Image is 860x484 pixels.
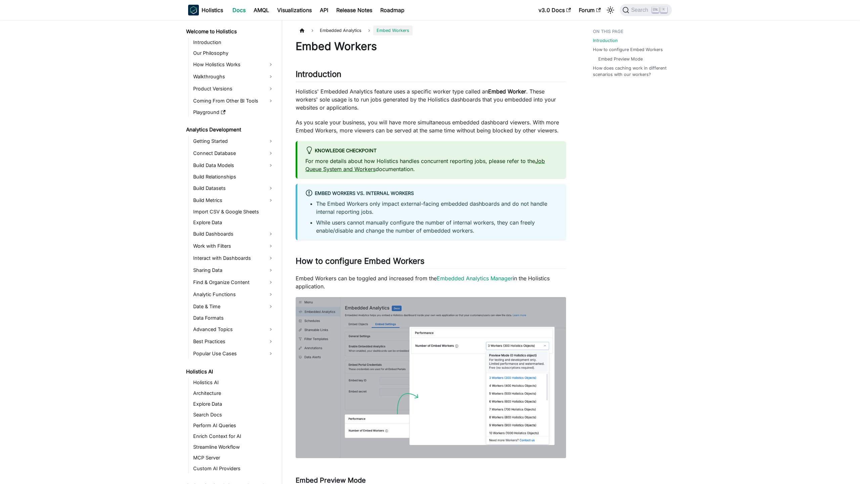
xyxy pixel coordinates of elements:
a: Find & Organize Content [191,277,276,288]
a: Search Docs [191,410,276,419]
a: How to configure Embed Workers [593,46,663,53]
p: For more details about how Holistics handles concurrent reporting jobs, please refer to the docum... [305,157,558,173]
a: How does caching work in different scenarios with our workers? [593,65,668,78]
a: Getting Started [191,136,276,147]
a: Build Dashboards [191,229,276,239]
b: Holistics [202,6,223,14]
a: Explore Data [191,399,276,409]
a: API [316,5,332,15]
a: Docs [228,5,250,15]
p: As you scale your business, you will have more simultaneous embedded dashboard viewers. With more... [296,118,566,134]
a: Release Notes [332,5,376,15]
a: v3.0 Docs [534,5,575,15]
button: Search (Ctrl+K) [620,4,672,16]
a: Date & Time [191,301,276,312]
a: Introduction [191,38,276,47]
h1: Embed Workers [296,40,566,53]
h2: Introduction [296,69,566,82]
a: Introduction [593,37,618,44]
a: Advanced Topics [191,324,276,335]
a: AMQL [250,5,273,15]
span: Search [629,7,652,13]
a: Build Metrics [191,195,276,206]
a: Streamline Workflow [191,442,276,452]
nav: Breadcrumbs [296,26,566,35]
a: Analytics Development [184,125,276,134]
a: Best Practices [191,336,276,347]
p: Embed Workers can be toggled and increased from the in the Holistics application. [296,274,566,290]
a: Playground [191,108,276,117]
h2: How to configure Embed Workers [296,256,566,269]
a: Walkthroughs [191,71,276,82]
li: While users cannot manually configure the number of internal workers, they can freely enable/disa... [316,218,558,235]
a: Enrich Context for AI [191,432,276,441]
a: How Holistics Works [191,59,276,70]
a: Custom AI Providers [191,464,276,473]
a: Coming From Other BI Tools [191,95,276,106]
a: Interact with Dashboards [191,253,276,264]
div: Embed Workers vs. internal workers [305,189,558,198]
a: Sharing Data [191,265,276,276]
a: Work with Filters [191,241,276,251]
a: Connect Database [191,148,276,159]
a: Product Versions [191,83,276,94]
span: Embed Workers [373,26,413,35]
a: Import CSV & Google Sheets [191,207,276,216]
a: Popular Use Cases [191,348,276,359]
li: The Embed Workers only impact external-facing embedded dashboards and do not handle internal repo... [316,200,558,216]
div: Knowledge Checkpoint [305,147,558,155]
a: Perform AI Queries [191,421,276,430]
a: Visualizations [273,5,316,15]
a: Roadmap [376,5,408,15]
a: Holistics AI [184,367,276,376]
a: MCP Server [191,453,276,462]
a: Data Formats [191,313,276,323]
a: Build Datasets [191,183,276,194]
a: Analytic Functions [191,289,276,300]
a: Home page [296,26,308,35]
a: Embedded Analytics Manager [437,275,513,282]
a: Forum [575,5,605,15]
strong: Embed Worker [488,88,526,95]
a: Embed Preview Mode [598,56,643,62]
img: Holistics [188,5,199,15]
a: Welcome to Holistics [184,27,276,36]
p: Holistics' Embedded Analytics feature uses a specific worker type called an . These workers' sole... [296,87,566,112]
a: Build Data Models [191,160,276,171]
a: Our Philosophy [191,48,276,58]
a: Build Relationships [191,172,276,182]
a: Holistics AI [191,378,276,387]
a: Architecture [191,389,276,398]
a: HolisticsHolistics [188,5,223,15]
a: Explore Data [191,218,276,227]
kbd: K [660,7,667,13]
nav: Docs sidebar [181,20,282,484]
button: Switch between dark and light mode (currently light mode) [605,5,616,15]
span: Embedded Analytics [316,26,365,35]
img: Enable Embed [296,297,566,458]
